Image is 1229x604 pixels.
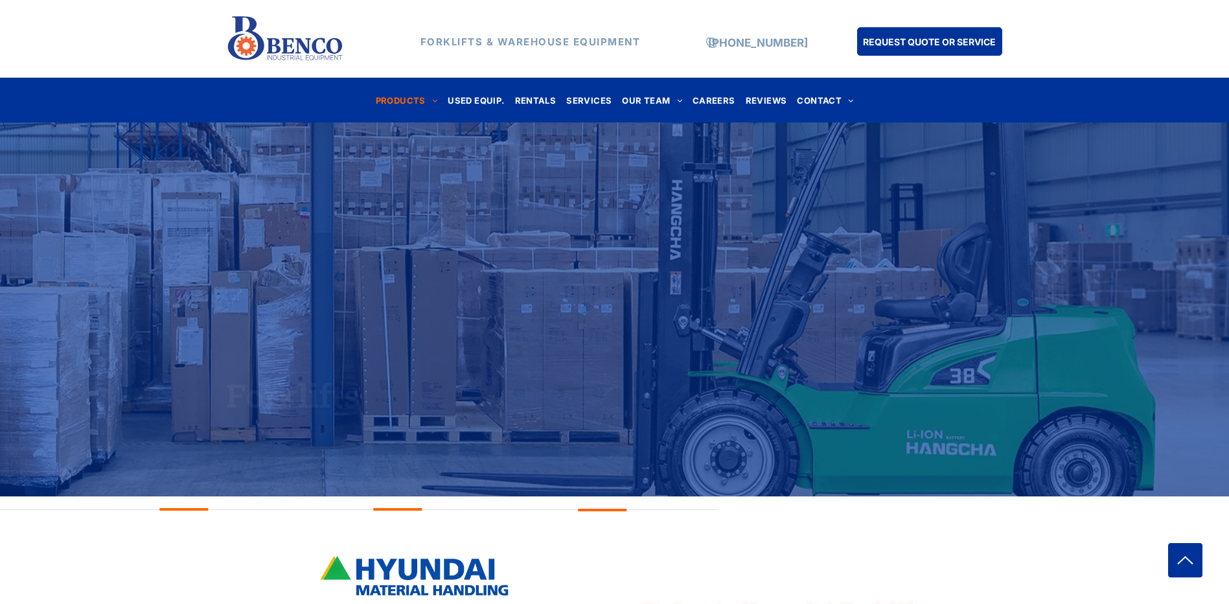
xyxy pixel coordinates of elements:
[857,27,1002,56] a: REQUEST QUOTE OR SERVICE
[510,91,562,109] a: RENTALS
[561,91,617,109] a: SERVICES
[741,91,792,109] a: REVIEWS
[442,91,509,109] a: USED EQUIP.
[863,30,996,54] span: REQUEST QUOTE OR SERVICE
[617,91,687,109] a: OUR TEAM
[371,91,443,109] a: PRODUCTS
[317,553,511,598] img: bencoindustrial
[226,374,360,417] span: Forklifts
[792,91,858,109] a: CONTACT
[420,36,641,48] strong: FORKLIFTS & WAREHOUSE EQUIPMENT
[708,36,808,49] a: [PHONE_NUMBER]
[687,91,741,109] a: CAREERS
